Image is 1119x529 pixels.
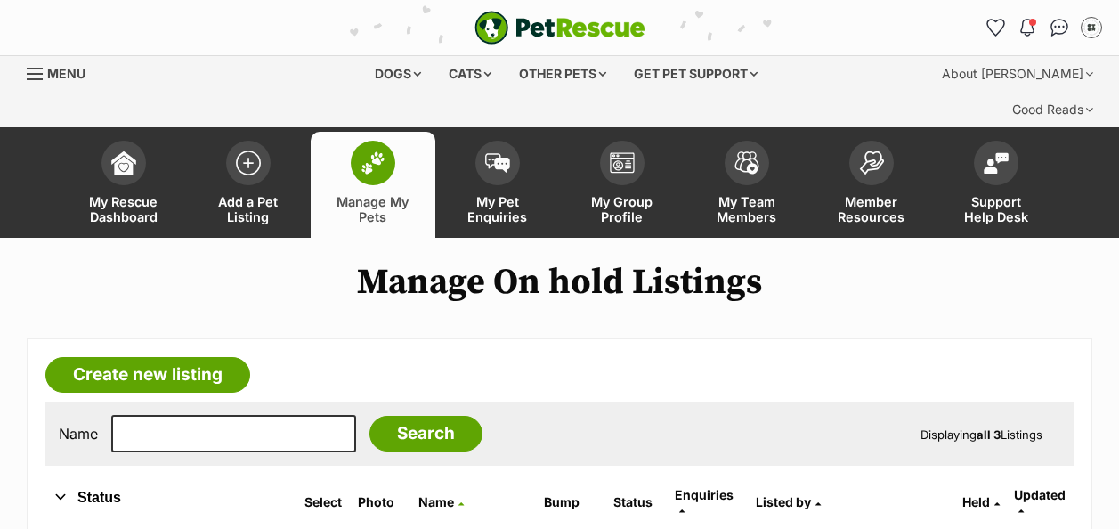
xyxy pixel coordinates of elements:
[47,66,85,81] span: Menu
[297,481,349,524] th: Select
[84,194,164,224] span: My Rescue Dashboard
[984,152,1009,174] img: help-desk-icon-fdf02630f3aa405de69fd3d07c3f3aa587a6932b1a1747fa1d2bba05be0121f9.svg
[1020,19,1034,37] img: notifications-46538b983faf8c2785f20acdc204bb7945ddae34d4c08c2a6579f10ce5e182be.svg
[934,132,1058,238] a: Support Help Desk
[27,56,98,88] a: Menu
[236,151,261,175] img: add-pet-listing-icon-0afa8454b4691262ce3f59096e99ab1cd57d4a30225e0717b998d2c9b9846f56.svg
[1013,13,1042,42] button: Notifications
[1045,13,1074,42] a: Conversations
[435,132,560,238] a: My Pet Enquiries
[610,152,635,174] img: group-profile-icon-3fa3cf56718a62981997c0bc7e787c4b2cf8bcc04b72c1350f741eb67cf2f40e.svg
[675,487,734,502] span: translation missing: en.admin.listings.index.attributes.enquiries
[485,153,510,173] img: pet-enquiries-icon-7e3ad2cf08bfb03b45e93fb7055b45f3efa6380592205ae92323e6603595dc1f.svg
[333,194,413,224] span: Manage My Pets
[962,494,1000,509] a: Held
[436,56,504,92] div: Cats
[831,194,912,224] span: Member Resources
[61,132,186,238] a: My Rescue Dashboard
[537,481,604,524] th: Bump
[59,426,98,442] label: Name
[962,494,990,509] span: Held
[369,416,482,452] input: Search
[809,132,934,238] a: Member Resources
[208,194,288,224] span: Add a Pet Listing
[45,357,250,393] a: Create new listing
[351,481,409,524] th: Photo
[685,132,809,238] a: My Team Members
[707,194,787,224] span: My Team Members
[981,13,1106,42] ul: Account quick links
[956,194,1036,224] span: Support Help Desk
[1083,19,1100,37] img: Out of the Woods Administrator profile pic
[458,194,538,224] span: My Pet Enquiries
[920,427,1042,442] span: Displaying Listings
[474,11,645,45] a: PetRescue
[1050,19,1069,37] img: chat-41dd97257d64d25036548639549fe6c8038ab92f7586957e7f3b1b290dea8141.svg
[981,13,1010,42] a: Favourites
[418,494,454,509] span: Name
[418,494,464,509] a: Name
[361,151,385,175] img: manage-my-pets-icon-02211641906a0b7f246fdf0571729dbe1e7629f14944591b6c1af311fb30b64b.svg
[111,151,136,175] img: dashboard-icon-eb2f2d2d3e046f16d808141f083e7271f6b2e854fb5c12c21221c1fb7104beca.svg
[859,151,884,175] img: member-resources-icon-8e73f808a243e03378d46382f2149f9095a855e16c252ad45f914b54edf8863c.svg
[1077,13,1106,42] button: My account
[1000,92,1106,127] div: Good Reads
[606,481,666,524] th: Status
[507,56,619,92] div: Other pets
[756,494,821,509] a: Listed by
[675,487,734,517] a: Enquiries
[1014,487,1066,517] a: Updated
[977,427,1001,442] strong: all 3
[582,194,662,224] span: My Group Profile
[45,486,278,509] button: Status
[734,151,759,175] img: team-members-icon-5396bd8760b3fe7c0b43da4ab00e1e3bb1a5d9ba89233759b79545d2d3fc5d0d.svg
[474,11,645,45] img: logo-e224e6f780fb5917bec1dbf3a21bbac754714ae5b6737aabdf751b685950b380.svg
[1014,487,1066,502] span: Updated
[929,56,1106,92] div: About [PERSON_NAME]
[186,132,311,238] a: Add a Pet Listing
[560,132,685,238] a: My Group Profile
[621,56,770,92] div: Get pet support
[311,132,435,238] a: Manage My Pets
[362,56,434,92] div: Dogs
[756,494,811,509] span: Listed by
